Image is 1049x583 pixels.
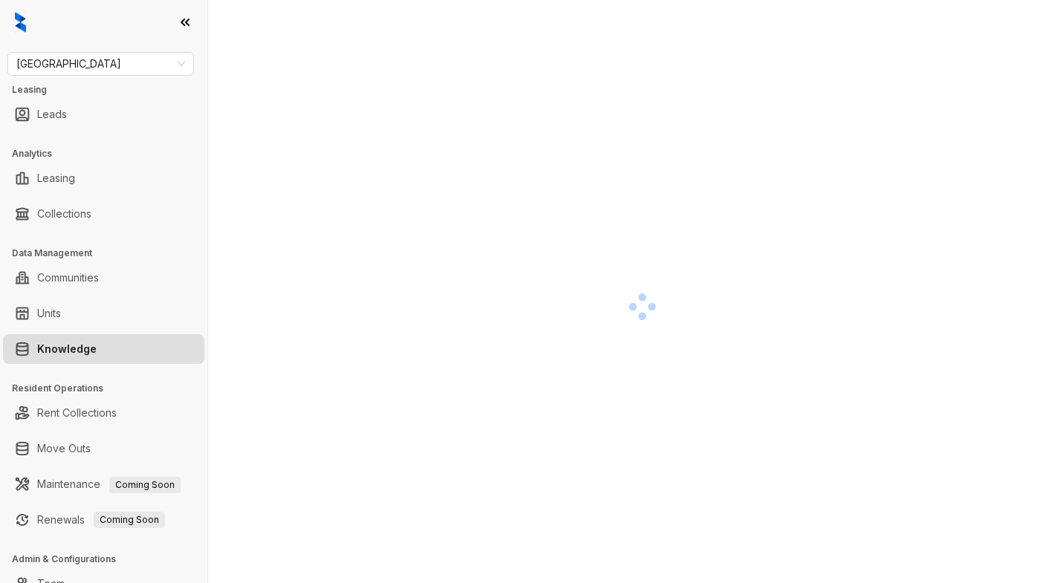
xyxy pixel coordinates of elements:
[37,100,67,129] a: Leads
[94,512,165,528] span: Coming Soon
[3,469,204,499] li: Maintenance
[3,263,204,293] li: Communities
[16,53,185,75] span: Fairfield
[37,199,91,229] a: Collections
[3,299,204,328] li: Units
[3,199,204,229] li: Collections
[12,553,207,566] h3: Admin & Configurations
[37,505,165,535] a: RenewalsComing Soon
[3,398,204,428] li: Rent Collections
[12,382,207,395] h3: Resident Operations
[3,334,204,364] li: Knowledge
[109,477,181,493] span: Coming Soon
[3,163,204,193] li: Leasing
[37,163,75,193] a: Leasing
[3,434,204,463] li: Move Outs
[37,434,91,463] a: Move Outs
[3,100,204,129] li: Leads
[37,334,97,364] a: Knowledge
[3,505,204,535] li: Renewals
[12,147,207,160] h3: Analytics
[37,398,117,428] a: Rent Collections
[15,12,26,33] img: logo
[37,263,99,293] a: Communities
[12,247,207,260] h3: Data Management
[12,83,207,97] h3: Leasing
[37,299,61,328] a: Units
